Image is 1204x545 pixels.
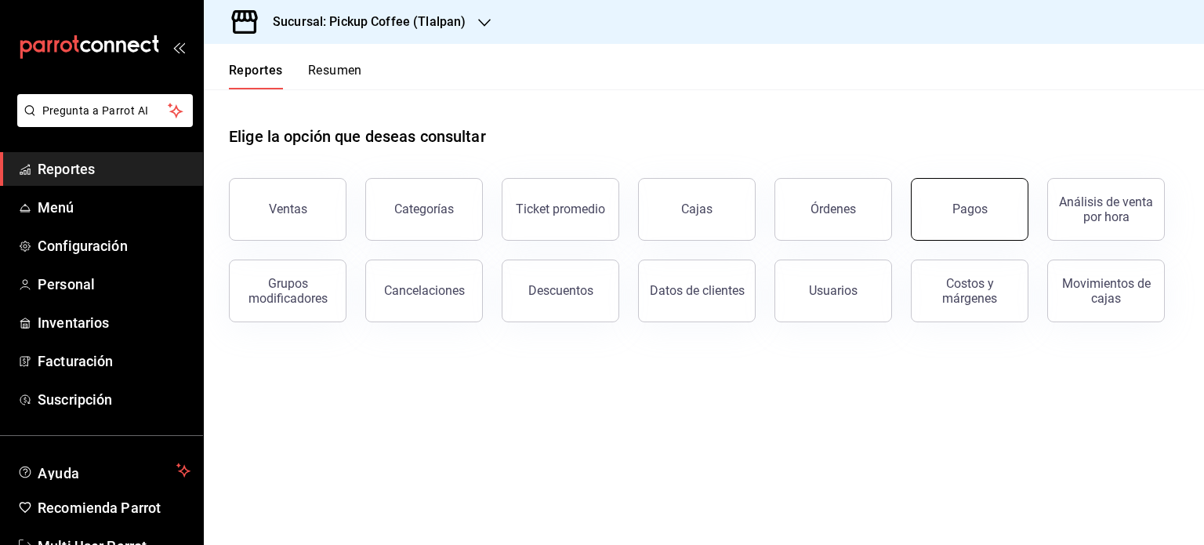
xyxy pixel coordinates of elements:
button: Usuarios [774,260,892,322]
div: Movimientos de cajas [1057,276,1155,306]
button: Descuentos [502,260,619,322]
div: Cajas [681,200,713,219]
div: Datos de clientes [650,283,745,298]
button: Ticket promedio [502,178,619,241]
span: Facturación [38,351,190,372]
span: Personal [38,274,190,295]
div: Usuarios [809,283,858,298]
button: Ventas [229,178,346,241]
span: Inventarios [38,312,190,333]
div: Cancelaciones [384,283,465,298]
span: Recomienda Parrot [38,497,190,518]
button: Categorías [365,178,483,241]
button: Pagos [911,178,1028,241]
div: navigation tabs [229,63,362,89]
button: Costos y márgenes [911,260,1028,322]
span: Suscripción [38,389,190,410]
span: Configuración [38,235,190,256]
div: Pagos [952,202,988,216]
div: Ticket promedio [516,202,605,216]
div: Órdenes [811,202,856,216]
div: Costos y márgenes [921,276,1018,306]
button: Cancelaciones [365,260,483,322]
button: Resumen [308,63,362,89]
div: Ventas [269,202,307,216]
div: Análisis de venta por hora [1057,194,1155,224]
div: Grupos modificadores [239,276,336,306]
button: Movimientos de cajas [1047,260,1165,322]
span: Reportes [38,158,190,180]
span: Menú [38,197,190,218]
button: Pregunta a Parrot AI [17,94,193,127]
span: Ayuda [38,461,170,480]
div: Categorías [394,202,454,216]
button: Datos de clientes [638,260,756,322]
button: Grupos modificadores [229,260,346,322]
div: Descuentos [528,283,593,298]
button: Órdenes [774,178,892,241]
span: Pregunta a Parrot AI [42,103,169,119]
h1: Elige la opción que deseas consultar [229,125,486,148]
a: Pregunta a Parrot AI [11,114,193,130]
button: Reportes [229,63,283,89]
h3: Sucursal: Pickup Coffee (Tlalpan) [260,13,466,31]
button: open_drawer_menu [172,41,185,53]
button: Análisis de venta por hora [1047,178,1165,241]
a: Cajas [638,178,756,241]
